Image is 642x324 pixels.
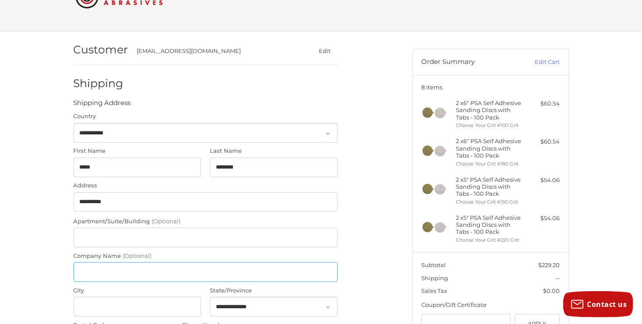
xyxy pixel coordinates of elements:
[456,236,523,244] li: Choose Your Grit #220 Grit
[137,47,295,56] div: [EMAIL_ADDRESS][DOMAIN_NAME]
[210,286,338,295] label: State/Province
[538,261,560,268] span: $229.20
[421,58,515,67] h3: Order Summary
[74,181,338,190] label: Address
[74,252,338,261] label: Company Name
[543,287,560,294] span: $0.00
[210,147,338,155] label: Last Name
[421,287,447,294] span: Sales Tax
[525,214,560,223] div: $54.06
[456,214,523,236] h4: 2 x 5" PSA Self Adhesive Sanding Discs with Tabs - 100 Pack
[515,58,560,67] a: Edit Cart
[421,301,560,310] div: Coupon/Gift Certificate
[421,275,448,282] span: Shipping
[587,299,627,309] span: Contact us
[74,43,128,56] h2: Customer
[74,147,201,155] label: First Name
[456,122,523,129] li: Choose Your Grit #100 Grit
[74,98,131,112] legend: Shipping Address
[456,198,523,206] li: Choose Your Grit #150 Grit
[456,137,523,159] h4: 2 x 6" PSA Self Adhesive Sanding Discs with Tabs - 100 Pack
[555,275,560,282] span: --
[456,99,523,121] h4: 2 x 6" PSA Self Adhesive Sanding Discs with Tabs - 100 Pack
[456,160,523,168] li: Choose Your Grit #180 Grit
[312,45,338,57] button: Edit
[152,218,181,225] small: (Optional)
[563,291,633,317] button: Contact us
[525,99,560,108] div: $60.54
[74,217,338,226] label: Apartment/Suite/Building
[123,252,152,259] small: (Optional)
[421,84,560,91] h3: 8 Items
[74,112,338,121] label: Country
[74,77,125,90] h2: Shipping
[456,176,523,197] h4: 2 x 5" PSA Self Adhesive Sanding Discs with Tabs - 100 Pack
[525,137,560,146] div: $60.54
[74,286,201,295] label: City
[421,261,446,268] span: Subtotal
[525,176,560,185] div: $54.06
